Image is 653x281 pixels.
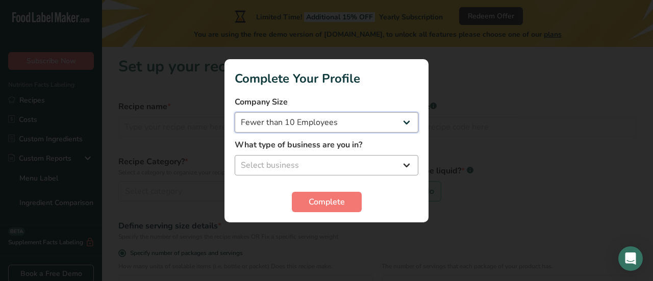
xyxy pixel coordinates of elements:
div: Open Intercom Messenger [618,246,643,271]
label: What type of business are you in? [235,139,418,151]
span: Complete [309,196,345,208]
h1: Complete Your Profile [235,69,418,88]
button: Complete [292,192,362,212]
label: Company Size [235,96,418,108]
